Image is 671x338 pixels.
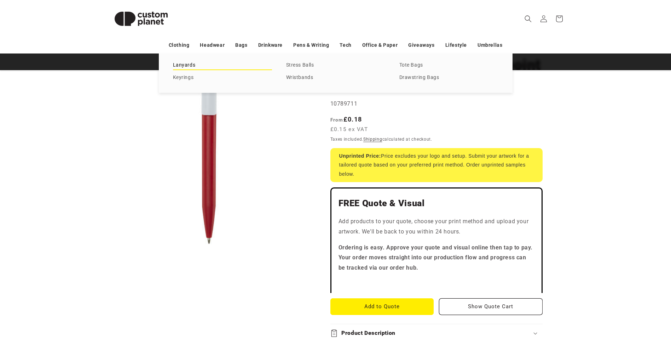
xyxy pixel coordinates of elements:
[399,61,498,70] a: Tote Bags
[330,148,543,182] div: Price excludes your logo and setup. Submit your artwork for a tailored quote based on your prefer...
[362,39,398,51] a: Office & Paper
[339,153,381,159] strong: Unprinted Price:
[330,125,368,134] span: £0.15 ex VAT
[339,279,534,286] iframe: Customer reviews powered by Trustpilot
[339,198,534,209] h2: FREE Quote & Visual
[106,39,313,246] media-gallery: Gallery Viewer
[200,39,225,51] a: Headwear
[399,73,498,83] a: Drawstring Bags
[330,116,362,123] strong: £0.18
[341,329,395,337] h2: Product Description
[330,117,343,123] span: From
[339,244,533,271] strong: Ordering is easy. Approve your quote and visual online then tap to pay. Your order moves straight...
[363,137,382,142] a: Shipping
[478,39,502,51] a: Umbrellas
[340,39,351,51] a: Tech
[520,11,536,27] summary: Search
[286,61,385,70] a: Stress Balls
[258,39,283,51] a: Drinkware
[553,261,671,338] iframe: Chat Widget
[330,100,358,107] span: 10789711
[339,216,534,237] p: Add products to your quote, choose your print method and upload your artwork. We'll be back to yo...
[173,61,272,70] a: Lanyards
[106,3,177,35] img: Custom Planet
[173,73,272,83] a: Keyrings
[330,136,543,143] div: Taxes included. calculated at checkout.
[445,39,467,51] a: Lifestyle
[439,298,543,315] button: Show Quote Cart
[169,39,190,51] a: Clothing
[293,39,329,51] a: Pens & Writing
[286,73,385,83] a: Wristbands
[408,39,434,51] a: Giveaways
[330,298,434,315] button: Add to Quote
[235,39,247,51] a: Bags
